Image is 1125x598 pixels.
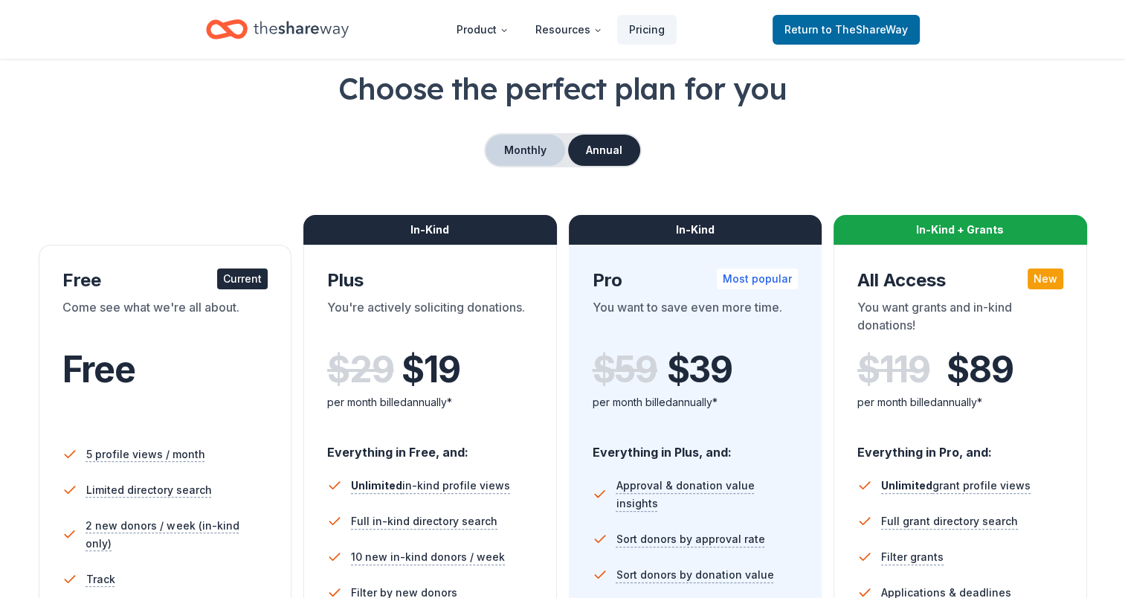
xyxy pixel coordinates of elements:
h1: Choose the perfect plan for you [36,68,1089,109]
span: $ 19 [402,349,460,390]
span: Full in-kind directory search [351,512,497,530]
button: Resources [523,15,614,45]
span: 5 profile views / month [86,446,205,463]
div: You want to save even more time. [593,298,799,340]
span: Filter grants [881,548,944,566]
span: $ 89 [947,349,1013,390]
span: to TheShareWay [822,23,908,36]
span: Unlimited [881,479,932,492]
span: in-kind profile views [351,479,510,492]
div: Come see what we're all about. [62,298,268,340]
span: Return [784,21,908,39]
span: Approval & donation value insights [616,477,798,512]
span: Unlimited [351,479,402,492]
div: Most popular [717,269,798,289]
div: In-Kind [303,215,557,245]
div: In-Kind [569,215,822,245]
div: Current [217,269,268,289]
button: Monthly [486,135,565,166]
span: 2 new donors / week (in-kind only) [86,517,268,553]
span: Track [86,570,115,588]
span: Sort donors by donation value [616,566,774,584]
div: Plus [327,269,533,292]
div: Free [62,269,268,292]
div: In-Kind + Grants [834,215,1087,245]
div: Pro [593,269,799,292]
span: Sort donors by approval rate [616,530,765,548]
a: Pricing [617,15,677,45]
a: Returnto TheShareWay [773,15,920,45]
span: Free [62,347,135,391]
div: New [1028,269,1063,289]
span: Limited directory search [86,481,212,499]
div: Everything in Plus, and: [593,431,799,462]
button: Product [445,15,520,45]
div: per month billed annually* [593,393,799,411]
button: Annual [568,135,640,166]
a: Home [206,12,349,47]
span: grant profile views [881,479,1031,492]
span: Full grant directory search [881,512,1018,530]
nav: Main [445,12,677,47]
div: Everything in Pro, and: [857,431,1063,462]
div: Everything in Free, and: [327,431,533,462]
span: $ 39 [667,349,732,390]
div: You want grants and in-kind donations! [857,298,1063,340]
div: You're actively soliciting donations. [327,298,533,340]
div: per month billed annually* [327,393,533,411]
span: 10 new in-kind donors / week [351,548,505,566]
div: All Access [857,269,1063,292]
div: per month billed annually* [857,393,1063,411]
